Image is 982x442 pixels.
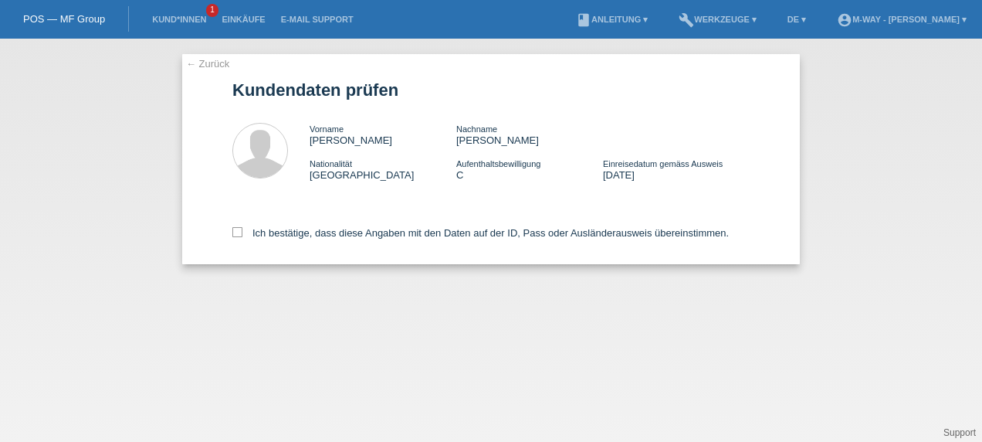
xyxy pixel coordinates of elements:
a: Einkäufe [214,15,273,24]
span: Vorname [310,124,344,134]
div: C [456,158,603,181]
a: buildWerkzeuge ▾ [671,15,764,24]
a: Kund*innen [144,15,214,24]
i: account_circle [837,12,852,28]
div: [PERSON_NAME] [310,123,456,146]
i: book [576,12,591,28]
a: E-Mail Support [273,15,361,24]
span: Nationalität [310,159,352,168]
span: Aufenthaltsbewilligung [456,159,540,168]
a: bookAnleitung ▾ [568,15,655,24]
div: [PERSON_NAME] [456,123,603,146]
a: ← Zurück [186,58,229,70]
a: DE ▾ [780,15,814,24]
label: Ich bestätige, dass diese Angaben mit den Daten auf der ID, Pass oder Ausländerausweis übereinsti... [232,227,729,239]
a: account_circlem-way - [PERSON_NAME] ▾ [829,15,974,24]
span: Nachname [456,124,497,134]
a: POS — MF Group [23,13,105,25]
h1: Kundendaten prüfen [232,80,750,100]
a: Support [943,427,976,438]
span: Einreisedatum gemäss Ausweis [603,159,723,168]
span: 1 [206,4,218,17]
div: [GEOGRAPHIC_DATA] [310,158,456,181]
i: build [679,12,694,28]
div: [DATE] [603,158,750,181]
